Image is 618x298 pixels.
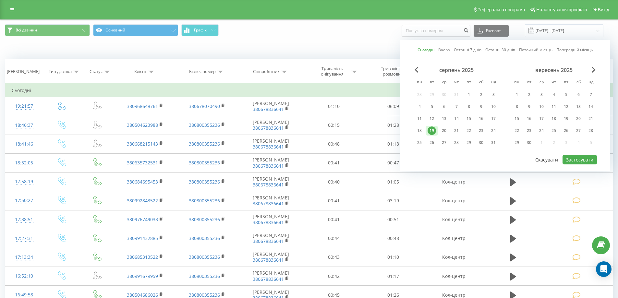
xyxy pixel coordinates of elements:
div: 18 [415,126,424,135]
a: 380800355236 [189,141,220,147]
div: Співробітник [253,69,280,74]
td: 01:28 [364,116,423,135]
a: 380685313522 [127,254,158,260]
td: 00:47 [364,153,423,172]
a: 380800355236 [189,254,220,260]
a: 380678836641 [253,200,284,207]
div: нд 3 серп 2025 р. [487,90,500,100]
td: [PERSON_NAME] [238,97,304,116]
abbr: понеділок [415,78,424,88]
a: 380684695453 [127,179,158,185]
td: 00:41 [304,210,364,229]
div: 3 [489,90,498,99]
a: 380678836641 [253,163,284,169]
a: 380991679959 [127,273,158,279]
div: сб 9 серп 2025 р. [475,102,487,112]
div: 20 [574,114,583,123]
a: Останні 7 днів [454,47,481,53]
div: вт 2 вер 2025 р. [523,90,535,100]
div: 12 [562,102,570,111]
div: 1 [513,90,521,99]
div: пт 26 вер 2025 р. [560,126,572,136]
div: чт 28 серп 2025 р. [450,138,463,148]
td: 01:17 [364,267,423,286]
a: 380668215143 [127,141,158,147]
div: 2 [477,90,485,99]
td: 01:18 [364,135,423,153]
div: 16:52:10 [12,270,37,282]
div: нд 24 серп 2025 р. [487,126,500,136]
div: нд 14 вер 2025 р. [585,102,597,112]
span: Вихід [598,7,609,12]
a: 380800355236 [189,197,220,204]
div: 22 [465,126,473,135]
div: 7 [452,102,461,111]
td: [PERSON_NAME] [238,153,304,172]
div: пн 29 вер 2025 р. [511,138,523,148]
div: 23 [477,126,485,135]
abbr: понеділок [512,78,522,88]
a: 380678836641 [253,276,284,282]
a: Поточний місяць [519,47,552,53]
a: Вчора [438,47,450,53]
div: 18 [550,114,558,123]
div: вересень 2025 [511,67,597,73]
a: 380976749033 [127,216,158,222]
div: 3 [537,90,546,99]
div: 17:27:31 [12,232,37,245]
abbr: субота [574,78,583,88]
div: 24 [489,126,498,135]
div: 20 [440,126,448,135]
a: 380800355236 [189,292,220,298]
div: 5 [428,102,436,111]
div: чт 7 серп 2025 р. [450,102,463,112]
div: [PERSON_NAME] [7,69,40,74]
div: 21 [587,114,595,123]
span: Реферальна програма [478,7,525,12]
div: пт 12 вер 2025 р. [560,102,572,112]
span: Previous Month [415,67,418,73]
div: 1 [465,90,473,99]
abbr: середа [537,78,546,88]
td: [PERSON_NAME] [238,116,304,135]
a: 380800355236 [189,273,220,279]
td: 01:10 [304,97,364,116]
div: пт 8 серп 2025 р. [463,102,475,112]
button: Скасувати [532,155,562,164]
td: [PERSON_NAME] [238,191,304,210]
td: Кол-центр [423,229,484,248]
div: 6 [440,102,448,111]
div: пт 15 серп 2025 р. [463,114,475,124]
a: 380678836641 [253,144,284,150]
div: пт 1 серп 2025 р. [463,90,475,100]
div: нд 28 вер 2025 р. [585,126,597,136]
div: 14 [452,114,461,123]
div: Клієнт [134,69,147,74]
div: 21 [452,126,461,135]
div: 18:41:46 [12,138,37,150]
abbr: неділя [489,78,498,88]
div: 18:46:37 [12,119,37,132]
abbr: четвер [452,78,461,88]
a: 380800355236 [189,179,220,185]
td: 00:43 [304,248,364,267]
div: 4 [550,90,558,99]
input: Пошук за номером [402,25,470,37]
div: 7 [587,90,595,99]
td: [PERSON_NAME] [238,210,304,229]
abbr: четвер [549,78,559,88]
div: 2 [525,90,533,99]
div: 8 [513,102,521,111]
div: 6 [574,90,583,99]
div: пн 18 серп 2025 р. [413,126,426,136]
div: 27 [440,138,448,147]
span: Next Month [592,67,596,73]
a: 380800355236 [189,122,220,128]
div: нд 21 вер 2025 р. [585,114,597,124]
td: [PERSON_NAME] [238,267,304,286]
div: нд 10 серп 2025 р. [487,102,500,112]
div: 12 [428,114,436,123]
a: 380678836641 [253,238,284,244]
abbr: вівторок [427,78,437,88]
td: 00:15 [304,116,364,135]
